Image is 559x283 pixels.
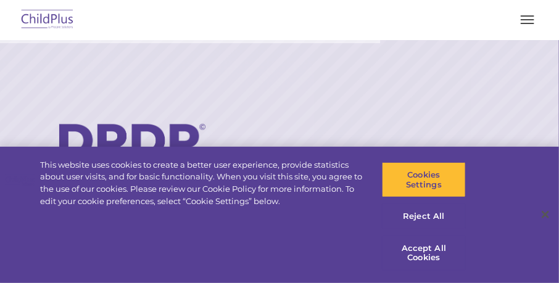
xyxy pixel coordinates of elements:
[40,159,365,207] div: This website uses cookies to create a better user experience, provide statistics about user visit...
[382,203,466,229] button: Reject All
[382,236,466,271] button: Accept All Cookies
[59,124,205,195] img: DRDP Assessment in ChildPlus
[19,6,77,35] img: ChildPlus by Procare Solutions
[382,162,466,197] button: Cookies Settings
[532,201,559,228] button: Close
